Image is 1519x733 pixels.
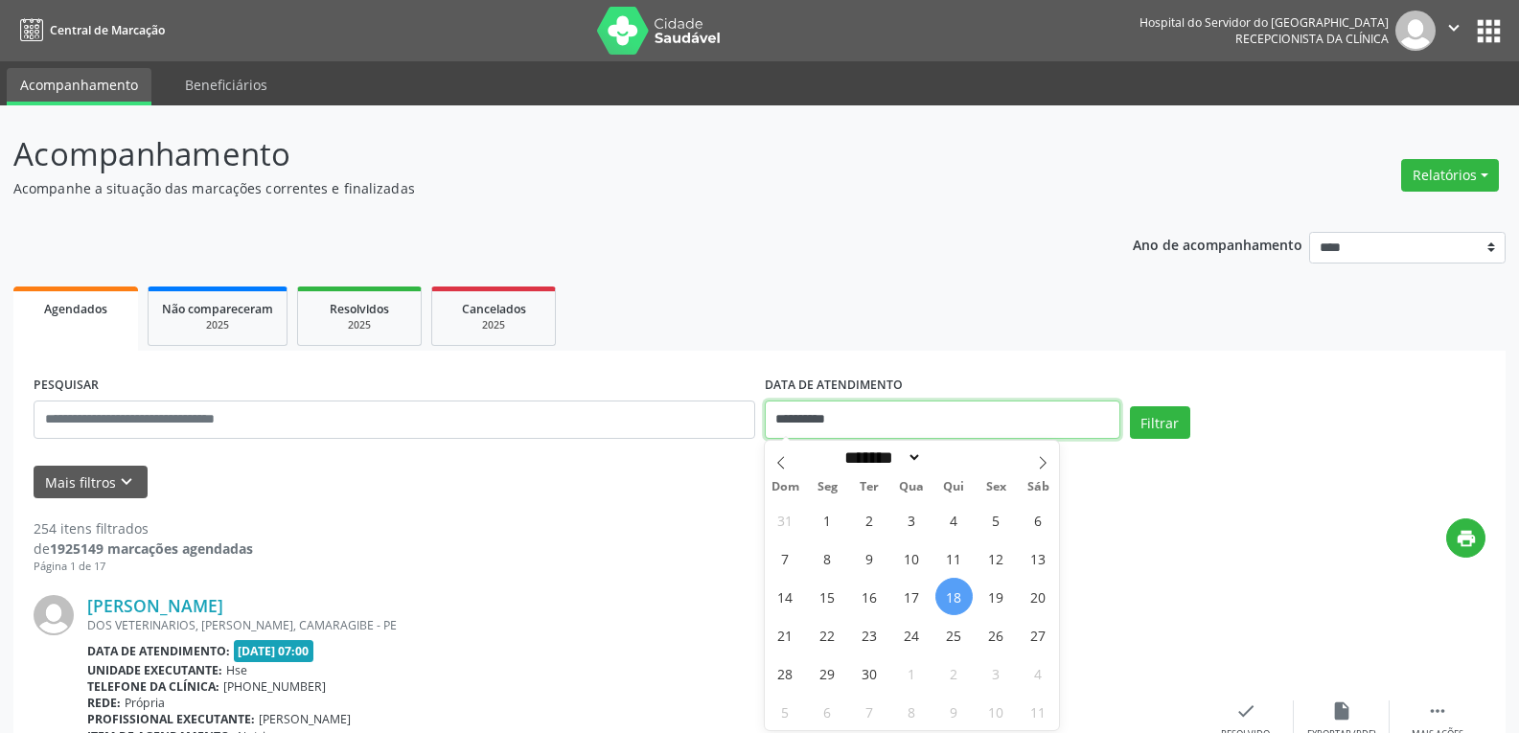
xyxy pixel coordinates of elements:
[311,318,407,332] div: 2025
[1020,616,1057,653] span: Setembro 27, 2025
[935,693,973,730] span: Outubro 9, 2025
[34,466,148,499] button: Mais filtroskeyboard_arrow_down
[978,539,1015,577] span: Setembro 12, 2025
[767,616,804,653] span: Setembro 21, 2025
[935,654,973,692] span: Outubro 2, 2025
[978,616,1015,653] span: Setembro 26, 2025
[935,578,973,615] span: Setembro 18, 2025
[809,501,846,538] span: Setembro 1, 2025
[87,695,121,711] b: Rede:
[767,539,804,577] span: Setembro 7, 2025
[893,654,931,692] span: Outubro 1, 2025
[125,695,165,711] span: Própria
[13,178,1058,198] p: Acompanhe a situação das marcações correntes e finalizadas
[1139,14,1389,31] div: Hospital do Servidor do [GEOGRAPHIC_DATA]
[935,501,973,538] span: Setembro 4, 2025
[1020,539,1057,577] span: Setembro 13, 2025
[851,693,888,730] span: Outubro 7, 2025
[1472,14,1506,48] button: apps
[765,481,807,493] span: Dom
[34,518,253,538] div: 254 itens filtrados
[1020,501,1057,538] span: Setembro 6, 2025
[978,501,1015,538] span: Setembro 5, 2025
[1456,528,1477,549] i: print
[259,711,351,727] span: [PERSON_NAME]
[1020,693,1057,730] span: Outubro 11, 2025
[809,616,846,653] span: Setembro 22, 2025
[851,578,888,615] span: Setembro 16, 2025
[34,371,99,401] label: PESQUISAR
[87,617,1198,633] div: DOS VETERINARIOS, [PERSON_NAME], CAMARAGIBE - PE
[851,539,888,577] span: Setembro 9, 2025
[893,539,931,577] span: Setembro 10, 2025
[893,616,931,653] span: Setembro 24, 2025
[922,447,985,468] input: Year
[932,481,975,493] span: Qui
[978,578,1015,615] span: Setembro 19, 2025
[1427,700,1448,722] i: 
[87,662,222,678] b: Unidade executante:
[1401,159,1499,192] button: Relatórios
[223,678,326,695] span: [PHONE_NUMBER]
[806,481,848,493] span: Seg
[116,471,137,492] i: keyboard_arrow_down
[851,654,888,692] span: Setembro 30, 2025
[50,22,165,38] span: Central de Marcação
[890,481,932,493] span: Qua
[767,693,804,730] span: Outubro 5, 2025
[1436,11,1472,51] button: 
[7,68,151,105] a: Acompanhamento
[893,501,931,538] span: Setembro 3, 2025
[87,711,255,727] b: Profissional executante:
[1443,17,1464,38] i: 
[851,501,888,538] span: Setembro 2, 2025
[978,693,1015,730] span: Outubro 10, 2025
[1395,11,1436,51] img: img
[978,654,1015,692] span: Outubro 3, 2025
[44,301,107,317] span: Agendados
[34,538,253,559] div: de
[809,693,846,730] span: Outubro 6, 2025
[935,616,973,653] span: Setembro 25, 2025
[330,301,389,317] span: Resolvidos
[1331,700,1352,722] i: insert_drive_file
[893,693,931,730] span: Outubro 8, 2025
[1446,518,1485,558] button: print
[162,301,273,317] span: Não compareceram
[162,318,273,332] div: 2025
[767,654,804,692] span: Setembro 28, 2025
[935,539,973,577] span: Setembro 11, 2025
[809,654,846,692] span: Setembro 29, 2025
[839,447,923,468] select: Month
[1133,232,1302,256] p: Ano de acompanhamento
[87,643,230,659] b: Data de atendimento:
[1017,481,1059,493] span: Sáb
[172,68,281,102] a: Beneficiários
[34,595,74,635] img: img
[975,481,1017,493] span: Sex
[1020,654,1057,692] span: Outubro 4, 2025
[767,501,804,538] span: Agosto 31, 2025
[50,539,253,558] strong: 1925149 marcações agendadas
[87,595,223,616] a: [PERSON_NAME]
[809,539,846,577] span: Setembro 8, 2025
[226,662,247,678] span: Hse
[13,14,165,46] a: Central de Marcação
[234,640,314,662] span: [DATE] 07:00
[893,578,931,615] span: Setembro 17, 2025
[1235,700,1256,722] i: check
[809,578,846,615] span: Setembro 15, 2025
[34,559,253,575] div: Página 1 de 17
[1020,578,1057,615] span: Setembro 20, 2025
[446,318,541,332] div: 2025
[765,371,903,401] label: DATA DE ATENDIMENTO
[767,578,804,615] span: Setembro 14, 2025
[87,678,219,695] b: Telefone da clínica:
[1130,406,1190,439] button: Filtrar
[1235,31,1389,47] span: Recepcionista da clínica
[462,301,526,317] span: Cancelados
[848,481,890,493] span: Ter
[851,616,888,653] span: Setembro 23, 2025
[13,130,1058,178] p: Acompanhamento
